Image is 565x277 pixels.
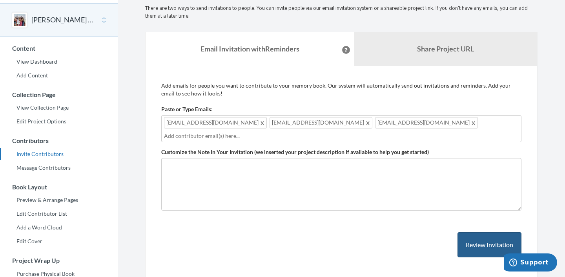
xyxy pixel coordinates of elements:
[164,117,267,128] span: [EMAIL_ADDRESS][DOMAIN_NAME]
[457,232,521,258] button: Review Invitation
[161,82,521,97] p: Add emails for people you want to contribute to your memory book. Our system will automatically s...
[161,105,213,113] label: Paste or Type Emails:
[0,91,118,98] h3: Collection Page
[270,117,372,128] span: [EMAIL_ADDRESS][DOMAIN_NAME]
[164,132,519,140] input: Add contributor email(s) here...
[504,253,557,273] iframe: Opens a widget where you can chat to one of our agents
[200,44,299,53] strong: Email Invitation with Reminders
[0,257,118,264] h3: Project Wrap Up
[375,117,478,128] span: [EMAIL_ADDRESS][DOMAIN_NAME]
[0,183,118,191] h3: Book Layout
[161,148,429,156] label: Customize the Note in Your Invitation (we inserted your project description if available to help ...
[417,44,474,53] b: Share Project URL
[0,45,118,52] h3: Content
[31,15,95,25] button: [PERSON_NAME] Babes Recipes
[145,4,538,20] p: There are two ways to send invitations to people. You can invite people via our email invitation ...
[0,137,118,144] h3: Contributors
